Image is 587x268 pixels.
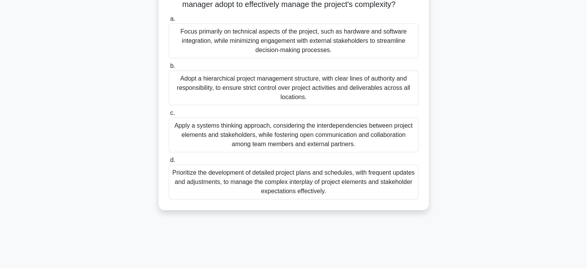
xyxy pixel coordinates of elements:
span: d. [170,157,175,163]
div: Focus primarily on technical aspects of the project, such as hardware and software integration, w... [169,24,419,58]
span: a. [170,15,175,22]
div: Prioritize the development of detailed project plans and schedules, with frequent updates and adj... [169,165,419,199]
div: Adopt a hierarchical project management structure, with clear lines of authority and responsibili... [169,71,419,105]
span: b. [170,62,175,69]
div: Apply a systems thinking approach, considering the interdependencies between project elements and... [169,118,419,152]
span: c. [170,110,175,116]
